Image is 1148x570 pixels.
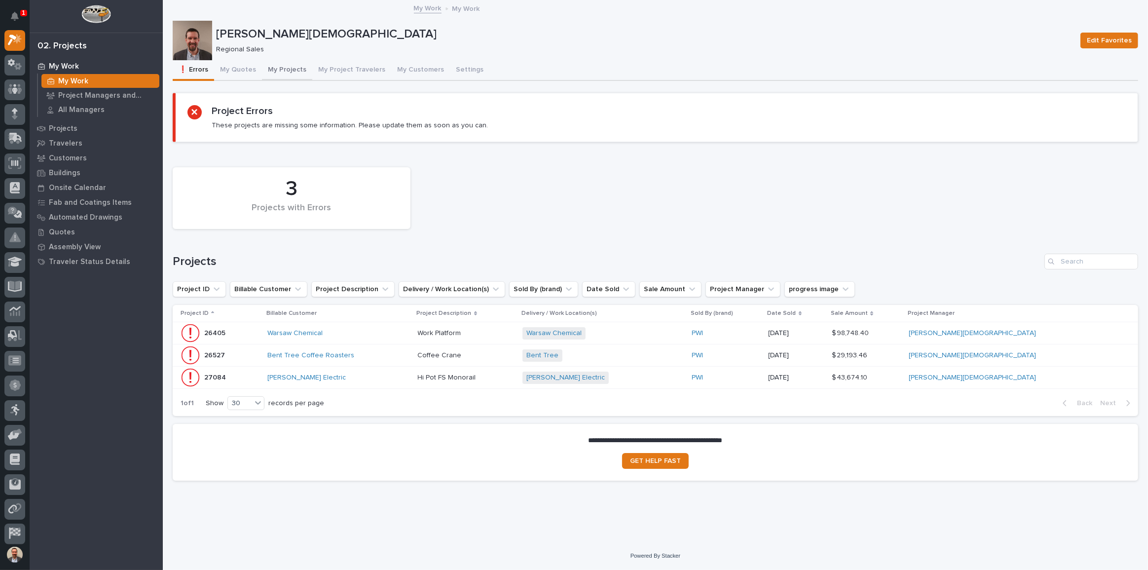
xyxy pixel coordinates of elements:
[418,327,463,338] p: Work Platform
[1055,399,1096,408] button: Back
[832,372,869,382] p: $ 43,674.10
[526,351,558,360] a: Bent Tree
[189,203,394,224] div: Projects with Errors
[30,121,163,136] a: Projects
[49,139,82,148] p: Travelers
[212,105,273,117] h2: Project Errors
[311,281,395,297] button: Project Description
[692,374,703,382] a: PWI
[418,349,464,360] p: Coffee Crane
[30,210,163,225] a: Automated Drawings
[22,9,25,16] p: 1
[30,136,163,151] a: Travelers
[173,281,226,297] button: Project ID
[262,60,312,81] button: My Projects
[30,225,163,239] a: Quotes
[909,374,1036,382] a: [PERSON_NAME][DEMOGRAPHIC_DATA]
[30,254,163,269] a: Traveler Status Details
[908,308,955,319] p: Project Manager
[414,2,442,13] a: My Work
[630,553,680,559] a: Powered By Stacker
[38,88,163,102] a: Project Managers and Engineers
[4,544,25,565] button: users-avatar
[173,391,202,416] p: 1 of 1
[49,169,80,178] p: Buildings
[1096,399,1138,408] button: Next
[38,103,163,116] a: All Managers
[267,329,323,338] a: Warsaw Chemical
[49,258,130,266] p: Traveler Status Details
[1100,399,1122,408] span: Next
[12,12,25,28] div: Notifications1
[267,351,354,360] a: Bent Tree Coffee Roasters
[58,77,88,86] p: My Work
[173,255,1040,269] h1: Projects
[30,151,163,165] a: Customers
[30,195,163,210] a: Fab and Coatings Items
[691,308,733,319] p: Sold By (brand)
[81,5,111,23] img: Workspace Logo
[1044,254,1138,269] input: Search
[206,399,223,408] p: Show
[417,308,472,319] p: Project Description
[452,2,480,13] p: My Work
[582,281,635,297] button: Date Sold
[832,327,871,338] p: $ 98,748.40
[58,91,155,100] p: Project Managers and Engineers
[267,374,346,382] a: [PERSON_NAME] Electric
[228,398,252,409] div: 30
[173,344,1138,367] tr: 2652726527 Bent Tree Coffee Roasters Coffee CraneCoffee Crane Bent Tree PWI [DATE]$ 29,193.46$ 29...
[391,60,450,81] button: My Customers
[189,177,394,201] div: 3
[49,243,101,252] p: Assembly View
[1080,33,1138,48] button: Edit Favorites
[204,349,227,360] p: 26527
[204,327,227,338] p: 26405
[173,322,1138,344] tr: 2640526405 Warsaw Chemical Work PlatformWork Platform Warsaw Chemical PWI [DATE]$ 98,748.40$ 98,7...
[30,165,163,180] a: Buildings
[230,281,307,297] button: Billable Customer
[521,308,597,319] p: Delivery / Work Location(s)
[639,281,702,297] button: Sale Amount
[30,59,163,74] a: My Work
[204,372,228,382] p: 27084
[30,239,163,254] a: Assembly View
[173,60,214,81] button: ❗ Errors
[831,308,868,319] p: Sale Amount
[526,374,605,382] a: [PERSON_NAME] Electric
[418,372,478,382] p: Hi Pot FS Monorail
[49,154,87,163] p: Customers
[49,198,132,207] p: Fab and Coatings Items
[216,27,1073,41] p: [PERSON_NAME][DEMOGRAPHIC_DATA]
[692,351,703,360] a: PWI
[630,457,681,464] span: GET HELP FAST
[266,308,317,319] p: Billable Customer
[909,351,1036,360] a: [PERSON_NAME][DEMOGRAPHIC_DATA]
[450,60,489,81] button: Settings
[526,329,582,338] a: Warsaw Chemical
[268,399,324,408] p: records per page
[37,41,87,52] div: 02. Projects
[49,124,77,133] p: Projects
[173,367,1138,389] tr: 2708427084 [PERSON_NAME] Electric Hi Pot FS MonorailHi Pot FS Monorail [PERSON_NAME] Electric PWI...
[212,121,488,130] p: These projects are missing some information. Please update them as soon as you can.
[49,228,75,237] p: Quotes
[1071,399,1092,408] span: Back
[832,349,869,360] p: $ 29,193.46
[49,62,79,71] p: My Work
[214,60,262,81] button: My Quotes
[30,180,163,195] a: Onsite Calendar
[769,329,824,338] p: [DATE]
[509,281,578,297] button: Sold By (brand)
[49,184,106,192] p: Onsite Calendar
[216,45,1069,54] p: Regional Sales
[768,308,796,319] p: Date Sold
[1087,35,1132,46] span: Edit Favorites
[38,74,163,88] a: My Work
[705,281,780,297] button: Project Manager
[769,374,824,382] p: [DATE]
[769,351,824,360] p: [DATE]
[784,281,855,297] button: progress image
[4,6,25,27] button: Notifications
